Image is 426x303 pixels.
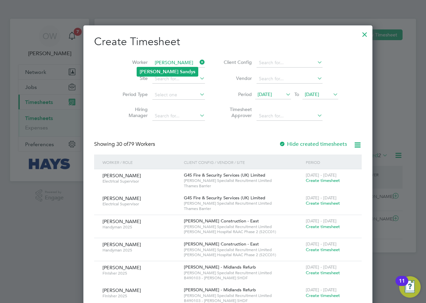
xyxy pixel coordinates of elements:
label: Site [118,75,148,81]
span: [PERSON_NAME] Hospital RAAC Phase 2 (52CC01) [184,252,302,258]
input: Search for... [257,111,323,121]
span: 30 of [116,141,128,147]
input: Search for... [257,58,323,68]
span: [PERSON_NAME] [102,265,141,271]
span: [PERSON_NAME] Specialist Recruitment Limited [184,293,302,298]
span: Electrical Supervisor [102,179,179,184]
span: 79 Workers [116,141,155,147]
input: Search for... [152,58,205,68]
span: [PERSON_NAME] [102,287,141,293]
span: [PERSON_NAME] [102,195,141,201]
span: Electrical Supervisor [102,201,179,207]
b: [PERSON_NAME] [140,69,179,75]
input: Search for... [152,111,205,121]
label: Worker [118,59,148,65]
div: Showing [94,141,156,148]
label: Client Config [222,59,252,65]
label: Period [222,91,252,97]
span: [PERSON_NAME] [102,218,141,224]
span: [DATE] [258,91,272,97]
span: [PERSON_NAME] Specialist Recruitment Limited [184,270,302,276]
span: [PERSON_NAME] Hospital RAAC Phase 2 (52CC01) [184,229,302,234]
label: Hiring Manager [118,106,148,118]
input: Search for... [257,74,323,84]
span: Finisher 2025 [102,293,179,299]
span: G4S Fire & Security Services (UK) Limited [184,195,265,201]
b: Sandys [180,69,195,75]
span: [PERSON_NAME] - Midlands Refurb [184,287,256,293]
span: [PERSON_NAME] Construction - East [184,218,259,224]
span: [DATE] - [DATE] [306,172,337,178]
button: Open Resource Center, 11 new notifications [399,276,421,298]
span: [DATE] - [DATE] [306,264,337,270]
span: [DATE] - [DATE] [306,287,337,293]
span: [PERSON_NAME] Specialist Recruitment Limited [184,178,302,183]
span: [PERSON_NAME] Specialist Recruitment Limited [184,247,302,252]
div: Worker / Role [101,155,182,170]
span: [PERSON_NAME] [102,173,141,179]
span: G4S Fire & Security Services (UK) Limited [184,172,265,178]
span: [PERSON_NAME] - Midlands Refurb [184,264,256,270]
label: Timesheet Approver [222,106,252,118]
span: [PERSON_NAME] [102,241,141,247]
span: Finisher 2025 [102,271,179,276]
span: Thames Barrier [184,183,302,189]
input: Search for... [152,74,205,84]
span: [PERSON_NAME] Construction - East [184,241,259,247]
span: Create timesheet [306,247,340,252]
span: Create timesheet [306,178,340,183]
span: Create timesheet [306,293,340,298]
span: Create timesheet [306,200,340,206]
label: Hide created timesheets [279,141,347,147]
span: [DATE] - [DATE] [306,241,337,247]
span: B490103 - [PERSON_NAME] SHDF [184,275,302,281]
div: Client Config / Vendor / Site [182,155,304,170]
span: [DATE] - [DATE] [306,195,337,201]
span: [PERSON_NAME] Specialist Recruitment Limited [184,201,302,206]
input: Select one [152,90,205,100]
span: [DATE] [305,91,319,97]
span: Handyman 2025 [102,247,179,253]
span: Thames Barrier [184,206,302,211]
label: Vendor [222,75,252,81]
span: Handyman 2025 [102,224,179,230]
span: Create timesheet [306,224,340,229]
label: Period Type [118,91,148,97]
span: To [292,90,301,99]
div: 11 [399,281,405,290]
span: Create timesheet [306,270,340,276]
h2: Create Timesheet [94,35,362,49]
span: [DATE] - [DATE] [306,218,337,224]
span: [PERSON_NAME] Specialist Recruitment Limited [184,224,302,229]
div: Period [304,155,355,170]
